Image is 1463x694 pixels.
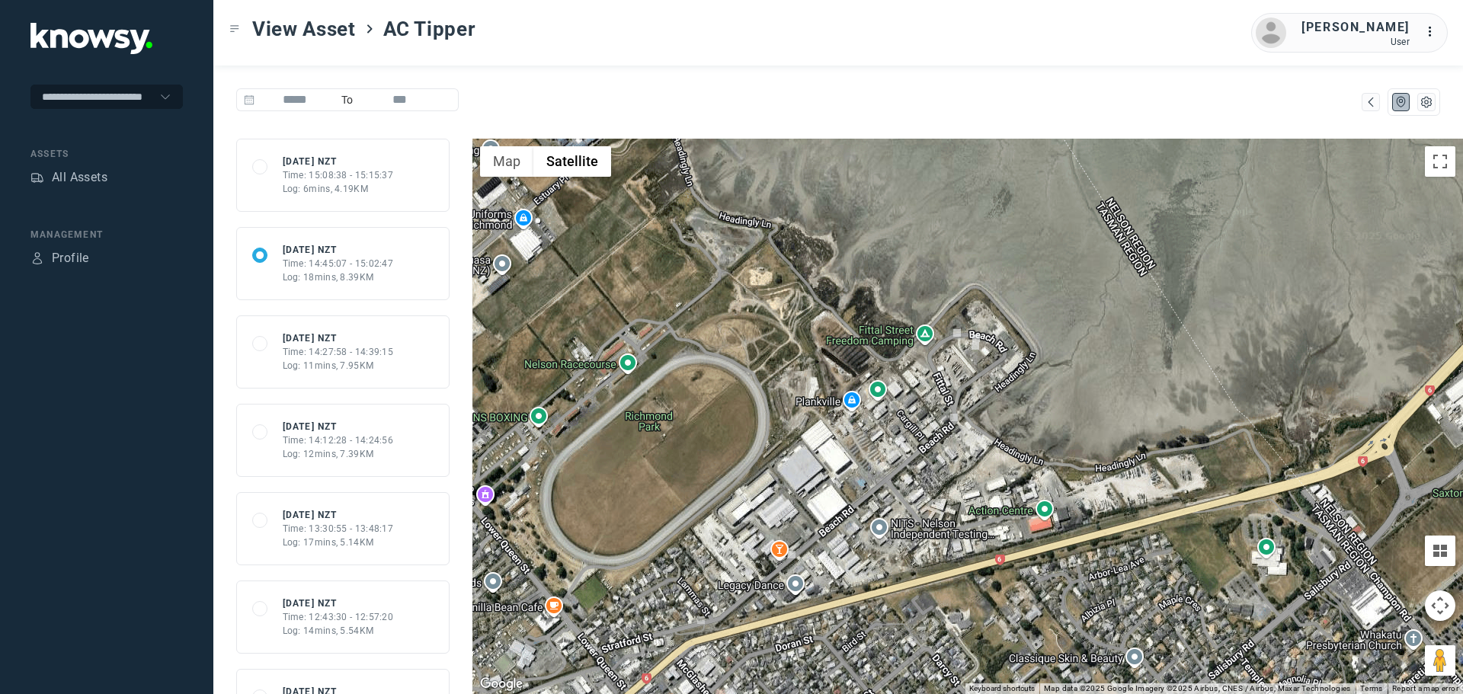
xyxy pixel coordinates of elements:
[283,447,394,461] div: Log: 12mins, 7.39KM
[1425,645,1455,676] button: Drag Pegman onto the map to open Street View
[1420,95,1433,109] div: List
[30,171,44,184] div: Assets
[1392,684,1458,692] a: Report a map error
[283,522,394,536] div: Time: 13:30:55 - 13:48:17
[1301,37,1410,47] div: User
[283,596,394,610] div: [DATE] NZT
[480,146,533,177] button: Show street map
[283,624,394,638] div: Log: 14mins, 5.54KM
[283,345,394,359] div: Time: 14:27:58 - 14:39:15
[1364,95,1378,109] div: Map
[1394,95,1408,109] div: Map
[283,270,394,284] div: Log: 18mins, 8.39KM
[283,155,394,168] div: [DATE] NZT
[52,168,107,187] div: All Assets
[476,674,527,694] a: Open this area in Google Maps (opens a new window)
[1425,536,1455,566] button: Tilt map
[283,536,394,549] div: Log: 17mins, 5.14KM
[283,610,394,624] div: Time: 12:43:30 - 12:57:20
[30,251,44,265] div: Profile
[30,168,107,187] a: AssetsAll Assets
[335,88,360,111] span: To
[52,249,89,267] div: Profile
[1301,18,1410,37] div: [PERSON_NAME]
[1044,684,1351,692] span: Map data ©2025 Google Imagery ©2025 Airbus, CNES / Airbus, Maxar Technologies
[283,433,394,447] div: Time: 14:12:28 - 14:24:56
[283,420,394,433] div: [DATE] NZT
[1425,146,1455,177] button: Toggle fullscreen view
[969,683,1035,694] button: Keyboard shortcuts
[252,15,356,43] span: View Asset
[533,146,611,177] button: Show satellite imagery
[383,15,476,43] span: AC Tipper
[283,182,394,196] div: Log: 6mins, 4.19KM
[476,674,527,694] img: Google
[283,359,394,373] div: Log: 11mins, 7.95KM
[1425,23,1443,43] div: :
[283,168,394,182] div: Time: 15:08:38 - 15:15:37
[1425,590,1455,621] button: Map camera controls
[283,257,394,270] div: Time: 14:45:07 - 15:02:47
[1425,23,1443,41] div: :
[30,147,183,161] div: Assets
[1256,18,1286,48] img: avatar.png
[30,23,152,54] img: Application Logo
[363,23,376,35] div: >
[283,508,394,522] div: [DATE] NZT
[229,24,240,34] div: Toggle Menu
[1360,684,1383,692] a: Terms (opens in new tab)
[30,228,183,241] div: Management
[283,331,394,345] div: [DATE] NZT
[30,249,89,267] a: ProfileProfile
[1426,26,1441,37] tspan: ...
[283,243,394,257] div: [DATE] NZT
